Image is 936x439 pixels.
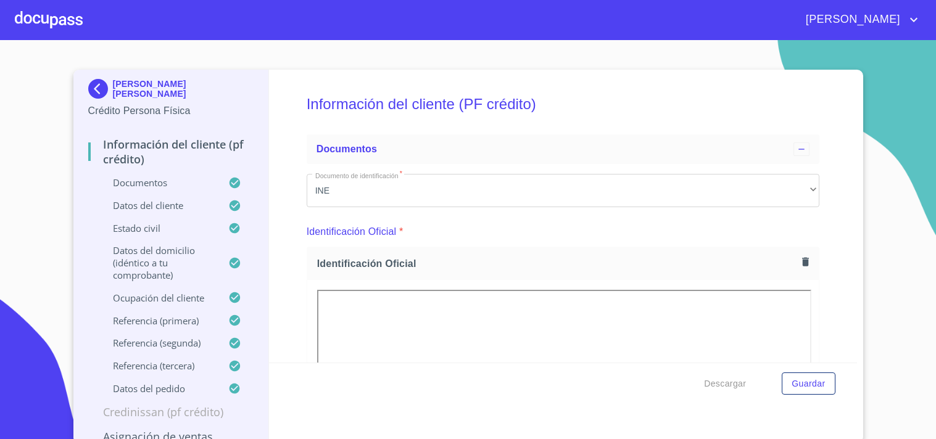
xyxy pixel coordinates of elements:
[307,224,397,239] p: Identificación Oficial
[88,176,229,189] p: Documentos
[307,134,819,164] div: Documentos
[797,10,921,30] button: account of current user
[88,79,113,99] img: Docupass spot blue
[88,137,254,166] p: Información del cliente (PF crédito)
[704,376,746,392] span: Descargar
[88,382,229,395] p: Datos del pedido
[317,144,377,154] span: Documentos
[317,257,797,270] span: Identificación Oficial
[792,376,825,392] span: Guardar
[88,404,254,419] p: Credinissan (PF crédito)
[88,359,229,372] p: Referencia (tercera)
[88,314,229,327] p: Referencia (primera)
[88,79,254,104] div: [PERSON_NAME] [PERSON_NAME]
[88,337,229,349] p: Referencia (segunda)
[797,10,906,30] span: [PERSON_NAME]
[88,244,229,281] p: Datos del domicilio (idéntico a tu comprobante)
[88,199,229,211] p: Datos del cliente
[113,79,254,99] p: [PERSON_NAME] [PERSON_NAME]
[88,292,229,304] p: Ocupación del Cliente
[88,104,254,118] p: Crédito Persona Física
[782,372,835,395] button: Guardar
[307,79,819,129] h5: Información del cliente (PF crédito)
[88,222,229,234] p: Estado Civil
[307,174,819,207] div: INE
[699,372,751,395] button: Descargar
